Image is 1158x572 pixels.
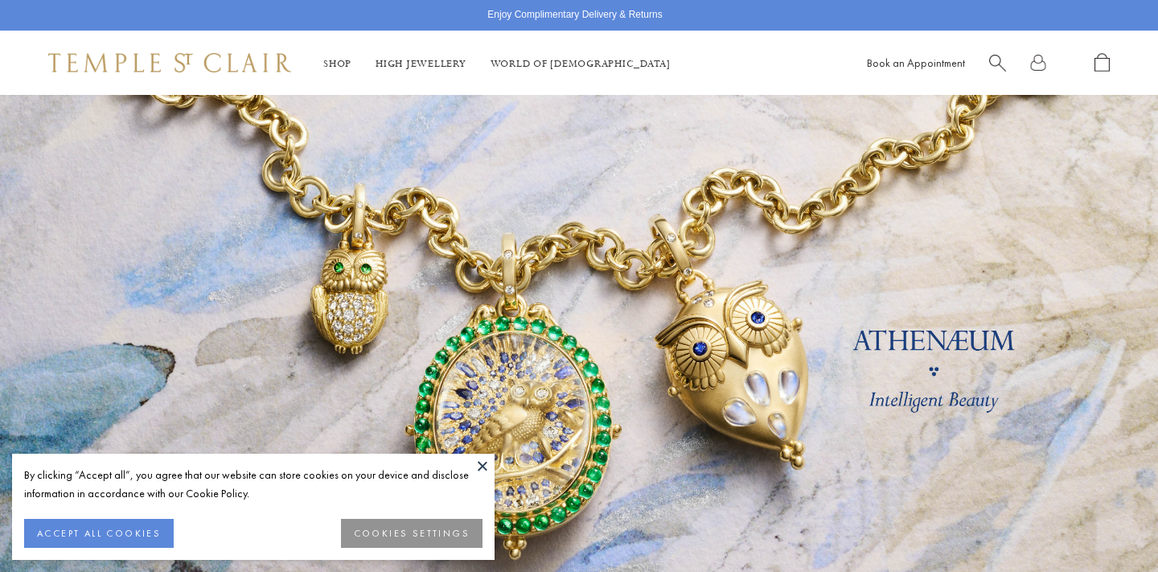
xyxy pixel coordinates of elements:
[24,466,482,503] div: By clicking “Accept all”, you agree that our website can store cookies on your device and disclos...
[323,53,671,73] nav: Main navigation
[376,58,466,71] a: High JewelleryHigh Jewellery
[48,53,291,72] img: Temple St. Clair
[491,58,671,71] a: World of [DEMOGRAPHIC_DATA]World of [DEMOGRAPHIC_DATA]
[867,56,965,70] a: Book an Appointment
[24,519,174,548] button: ACCEPT ALL COOKIES
[487,7,662,23] p: Enjoy Complimentary Delivery & Returns
[1094,53,1110,73] a: Open Shopping Bag
[989,53,1006,73] a: Search
[341,519,482,548] button: COOKIES SETTINGS
[323,58,351,71] a: ShopShop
